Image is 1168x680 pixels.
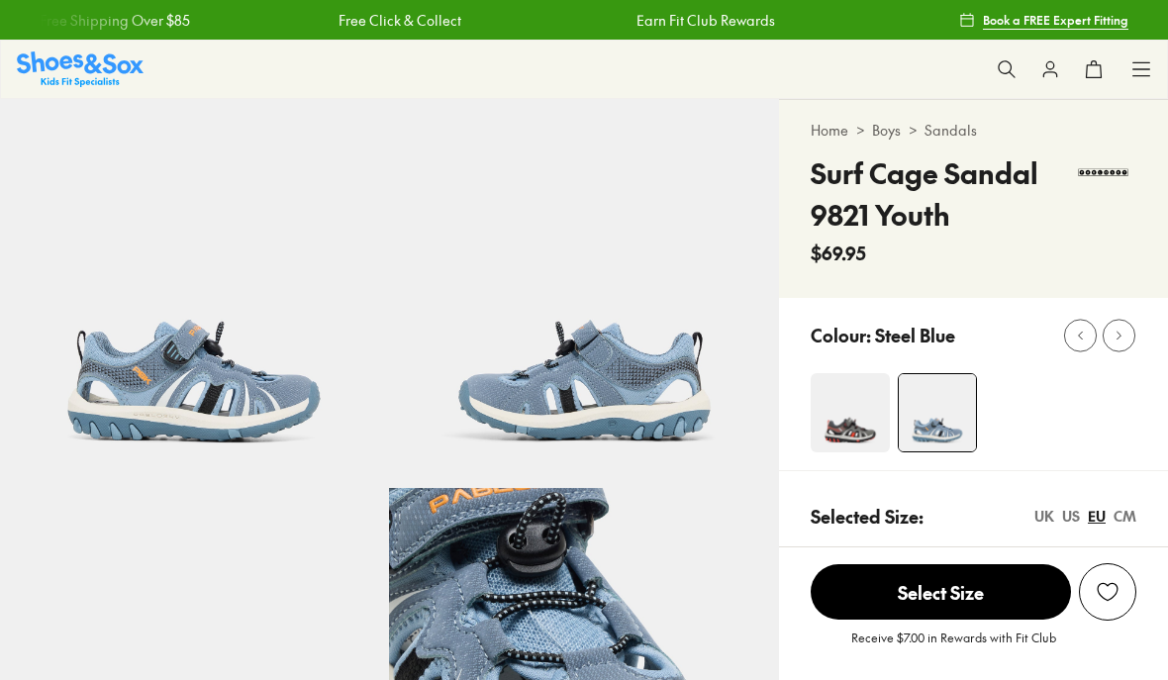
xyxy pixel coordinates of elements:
div: > > [811,120,1136,141]
button: Add to Wishlist [1079,563,1136,621]
a: Book a FREE Expert Fitting [959,2,1128,38]
p: Receive $7.00 in Rewards with Fit Club [851,629,1056,664]
span: Book a FREE Expert Fitting [983,11,1128,29]
img: 5-546995_1 [389,99,778,488]
img: Vendor logo [1070,152,1136,194]
div: CM [1114,506,1136,527]
div: EU [1088,506,1106,527]
div: UK [1034,506,1054,527]
p: Steel Blue [875,322,955,348]
a: Earn Fit Club Rewards [636,10,775,31]
div: Younger [811,545,1136,569]
img: 4-546998_1 [811,373,890,452]
a: Home [811,120,848,141]
a: Sandals [925,120,977,141]
p: Colour: [811,322,871,348]
a: Boys [872,120,901,141]
button: Select Size [811,563,1071,621]
h4: Surf Cage Sandal 9821 Youth [811,152,1070,236]
p: Selected Size: [811,503,924,530]
span: $69.95 [811,240,866,266]
span: Select Size [811,564,1071,620]
a: Shoes & Sox [17,51,144,86]
img: SNS_Logo_Responsive.svg [17,51,144,86]
a: Free Click & Collect [338,10,460,31]
div: US [1062,506,1080,527]
img: 4-546994_1 [899,374,976,451]
a: Free Shipping Over $85 [39,10,189,31]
